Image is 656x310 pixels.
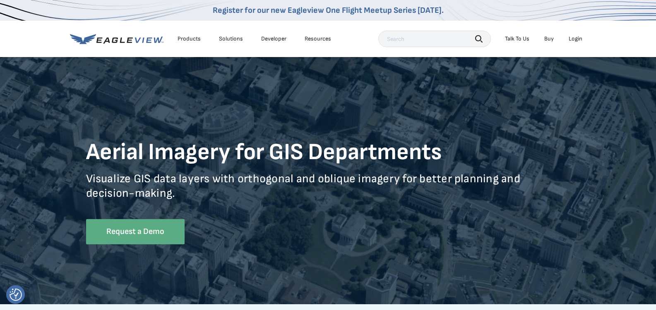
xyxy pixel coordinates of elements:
div: Talk To Us [505,35,529,43]
div: Resources [305,35,331,43]
p: Visualize GIS data layers with orthogonal and oblique imagery for better planning and decision-ma... [86,172,570,213]
input: Search [378,31,491,47]
a: Buy [544,35,554,43]
a: Register for our new Eagleview One Flight Meetup Series [DATE]. [213,5,444,15]
a: Request a Demo [86,219,185,244]
h2: Aerial Imagery for GIS Departments [86,140,570,165]
img: Revisit consent button [10,289,22,301]
button: Consent Preferences [10,289,22,301]
div: Products [178,35,201,43]
a: Developer [261,35,286,43]
div: Login [569,35,582,43]
div: Solutions [219,35,243,43]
